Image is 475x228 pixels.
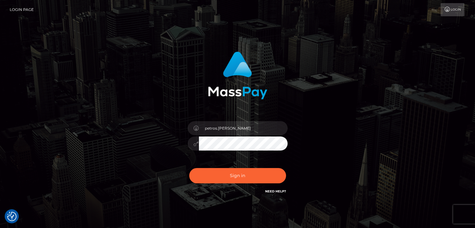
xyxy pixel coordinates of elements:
a: Login [441,3,464,16]
img: MassPay Login [208,52,267,99]
button: Consent Preferences [7,212,17,221]
img: Revisit consent button [7,212,17,221]
a: Login Page [10,3,34,16]
a: Need Help? [265,189,286,193]
input: Username... [199,121,288,135]
button: Sign in [189,168,286,183]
